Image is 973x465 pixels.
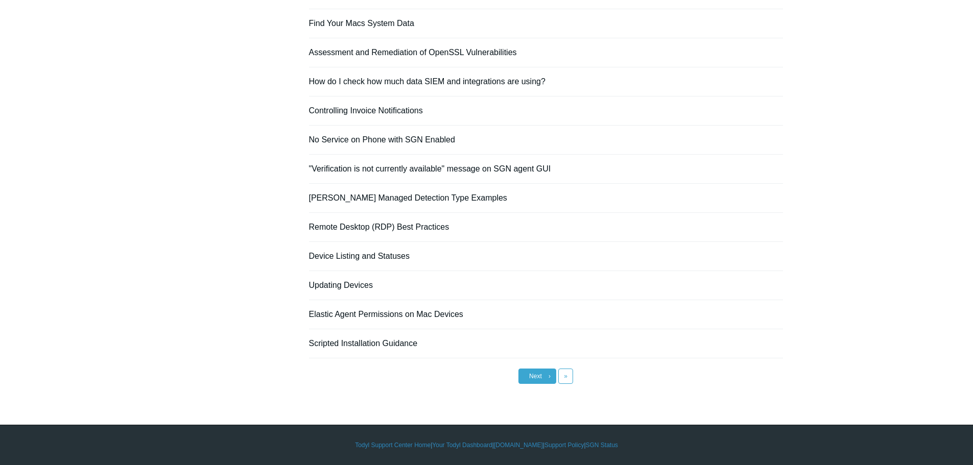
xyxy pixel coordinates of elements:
[191,440,783,450] div: | | | |
[309,281,373,289] a: Updating Devices
[309,77,545,86] a: How do I check how much data SIEM and integrations are using?
[309,193,507,202] a: [PERSON_NAME] Managed Detection Type Examples
[432,440,492,450] a: Your Todyl Dashboard
[309,135,455,144] a: No Service on Phone with SGN Enabled
[309,339,418,348] a: Scripted Installation Guidance
[309,48,517,57] a: Assessment and Remediation of OpenSSL Vulnerabilities
[309,164,551,173] a: "Verification is not currently available" message on SGN agent GUI
[518,369,556,384] a: Next
[544,440,584,450] a: Support Policy
[309,223,449,231] a: Remote Desktop (RDP) Best Practices
[494,440,543,450] a: [DOMAIN_NAME]
[355,440,431,450] a: Todyl Support Center Home
[564,373,567,380] span: »
[586,440,618,450] a: SGN Status
[309,252,410,260] a: Device Listing and Statuses
[309,19,414,28] a: Find Your Macs System Data
[309,310,463,319] a: Elastic Agent Permissions on Mac Devices
[549,373,551,380] span: ›
[529,373,542,380] span: Next
[309,106,423,115] a: Controlling Invoice Notifications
